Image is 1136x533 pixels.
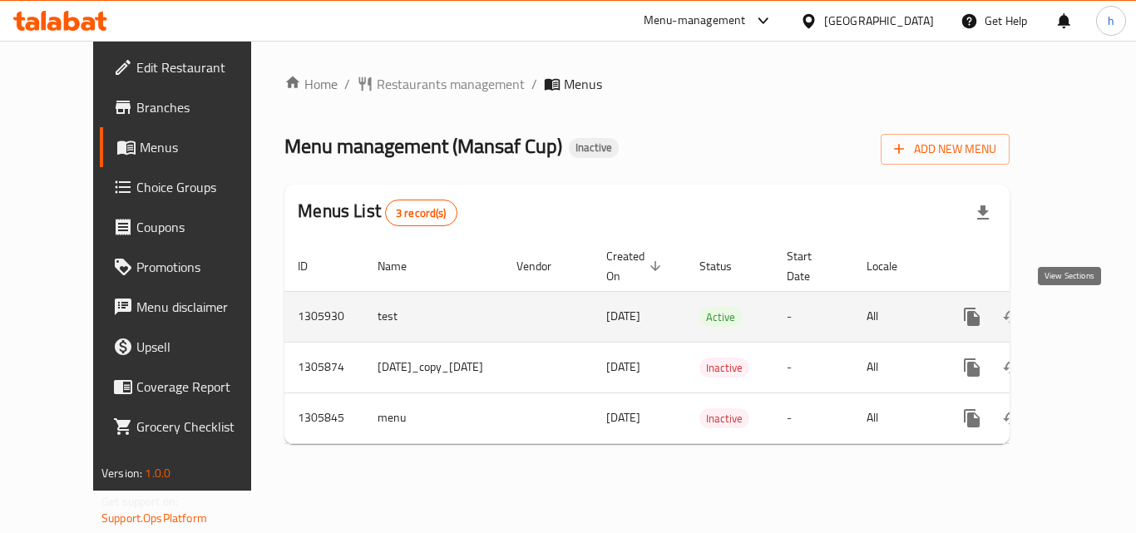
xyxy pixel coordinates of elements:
[952,348,992,387] button: more
[100,407,283,447] a: Grocery Checklist
[101,462,142,484] span: Version:
[992,348,1032,387] button: Change Status
[699,408,749,428] div: Inactive
[881,134,1010,165] button: Add New Menu
[606,246,666,286] span: Created On
[644,11,746,31] div: Menu-management
[963,193,1003,233] div: Export file
[952,398,992,438] button: more
[100,367,283,407] a: Coverage Report
[101,491,178,512] span: Get support on:
[145,462,170,484] span: 1.0.0
[357,74,525,94] a: Restaurants management
[344,74,350,94] li: /
[364,291,503,342] td: test
[284,127,562,165] span: Menu management ( Mansaf Cup )
[569,141,619,155] span: Inactive
[531,74,537,94] li: /
[284,392,364,443] td: 1305845
[284,291,364,342] td: 1305930
[378,256,428,276] span: Name
[606,356,640,378] span: [DATE]
[853,291,939,342] td: All
[284,74,338,94] a: Home
[699,256,753,276] span: Status
[516,256,573,276] span: Vendor
[140,137,269,157] span: Menus
[136,337,269,357] span: Upsell
[136,217,269,237] span: Coupons
[853,342,939,392] td: All
[100,47,283,87] a: Edit Restaurant
[894,139,996,160] span: Add New Menu
[136,377,269,397] span: Coverage Report
[364,342,503,392] td: [DATE]_copy_[DATE]
[100,87,283,127] a: Branches
[136,297,269,317] span: Menu disclaimer
[100,327,283,367] a: Upsell
[100,167,283,207] a: Choice Groups
[386,205,457,221] span: 3 record(s)
[569,138,619,158] div: Inactive
[699,308,742,327] span: Active
[100,247,283,287] a: Promotions
[867,256,919,276] span: Locale
[952,297,992,337] button: more
[699,409,749,428] span: Inactive
[136,257,269,277] span: Promotions
[1108,12,1114,30] span: h
[853,392,939,443] td: All
[773,392,853,443] td: -
[606,305,640,327] span: [DATE]
[773,342,853,392] td: -
[699,307,742,327] div: Active
[100,207,283,247] a: Coupons
[377,74,525,94] span: Restaurants management
[284,241,1125,444] table: enhanced table
[101,507,207,529] a: Support.OpsPlatform
[773,291,853,342] td: -
[298,199,457,226] h2: Menus List
[136,57,269,77] span: Edit Restaurant
[284,342,364,392] td: 1305874
[136,97,269,117] span: Branches
[100,287,283,327] a: Menu disclaimer
[298,256,329,276] span: ID
[136,177,269,197] span: Choice Groups
[100,127,283,167] a: Menus
[284,74,1010,94] nav: breadcrumb
[564,74,602,94] span: Menus
[136,417,269,437] span: Grocery Checklist
[824,12,934,30] div: [GEOGRAPHIC_DATA]
[364,392,503,443] td: menu
[787,246,833,286] span: Start Date
[606,407,640,428] span: [DATE]
[992,398,1032,438] button: Change Status
[939,241,1125,292] th: Actions
[699,358,749,378] span: Inactive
